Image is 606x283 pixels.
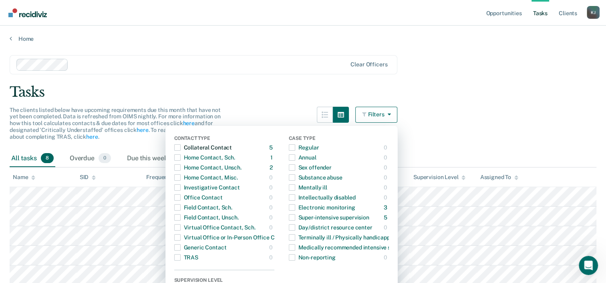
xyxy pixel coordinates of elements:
[289,241,417,254] div: Medically recommended intensive supervision
[355,107,398,123] button: Filters
[413,174,466,181] div: Supervision Level
[289,181,327,194] div: Mentally ill
[10,107,221,140] span: The clients listed below have upcoming requirements due this month that have not yet been complet...
[41,153,54,163] span: 8
[174,171,238,184] div: Home Contact, Misc.
[269,211,274,224] div: 0
[587,6,600,19] div: K J
[13,174,35,181] div: Name
[384,251,389,264] div: 0
[174,251,198,264] div: TRAS
[174,151,235,164] div: Home Contact, Sch.
[80,174,96,181] div: SID
[289,201,355,214] div: Electronic monitoring
[269,171,274,184] div: 0
[289,136,389,143] div: Case Type
[384,141,389,154] div: 0
[269,221,274,234] div: 0
[480,174,518,181] div: Assigned To
[384,171,389,184] div: 0
[174,161,242,174] div: Home Contact, Unsch.
[10,84,596,100] div: Tasks
[384,211,389,224] div: 5
[289,231,397,244] div: Terminally ill / Physically handicapped
[137,127,148,133] a: here
[10,150,55,167] div: All tasks8
[289,171,342,184] div: Substance abuse
[146,174,174,181] div: Frequency
[384,191,389,204] div: 0
[289,141,319,154] div: Regular
[384,221,389,234] div: 0
[174,181,240,194] div: Investigative Contact
[350,61,387,68] div: Clear officers
[384,151,389,164] div: 0
[579,256,598,275] iframe: Intercom live chat
[289,211,369,224] div: Super-intensive supervision
[174,211,239,224] div: Field Contact, Unsch.
[125,150,186,167] div: Due this week8
[587,6,600,19] button: Profile dropdown button
[174,141,232,154] div: Collateral Contact
[174,201,232,214] div: Field Contact, Sch.
[68,150,113,167] div: Overdue0
[384,161,389,174] div: 0
[269,181,274,194] div: 0
[289,161,332,174] div: Sex offender
[270,161,274,174] div: 2
[289,221,372,234] div: Day/district resource center
[269,241,274,254] div: 0
[99,153,111,163] span: 0
[174,231,292,244] div: Virtual Office or In-Person Office Contact
[289,191,356,204] div: Intellectually disabled
[289,251,336,264] div: Non-reporting
[174,136,274,143] div: Contact Type
[269,191,274,204] div: 0
[269,141,274,154] div: 5
[174,191,223,204] div: Office Contact
[269,251,274,264] div: 0
[10,35,596,42] a: Home
[8,8,47,17] img: Recidiviz
[174,221,256,234] div: Virtual Office Contact, Sch.
[183,120,194,126] a: here
[384,181,389,194] div: 0
[269,201,274,214] div: 0
[270,151,274,164] div: 1
[384,201,389,214] div: 3
[174,241,227,254] div: Generic Contact
[86,134,98,140] a: here
[289,151,316,164] div: Annual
